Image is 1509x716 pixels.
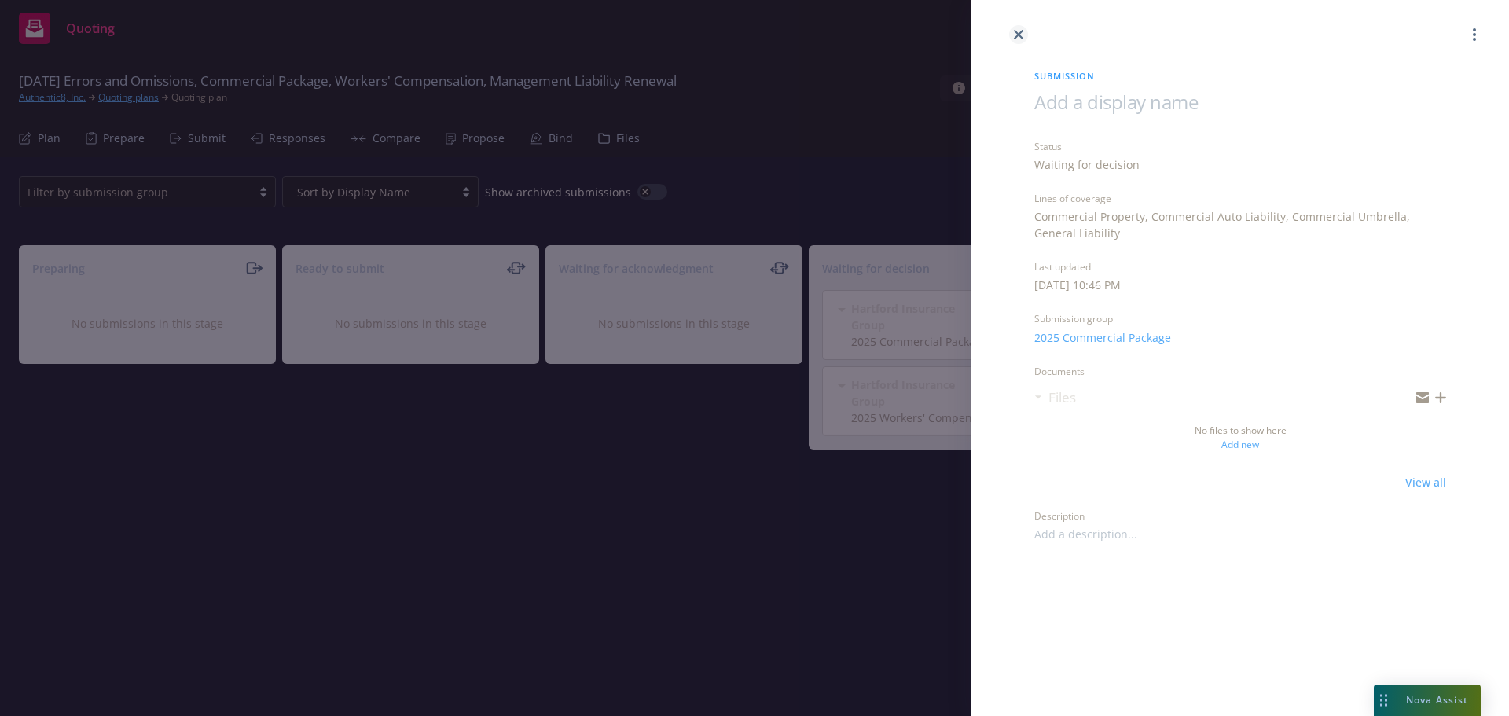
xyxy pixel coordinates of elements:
[1034,260,1446,274] div: Last updated
[1405,474,1446,490] a: View all
[1374,685,1481,716] button: Nova Assist
[1009,25,1028,44] a: close
[1034,365,1446,378] div: Documents
[1034,509,1446,523] div: Description
[1034,208,1446,241] div: Commercial Property, Commercial Auto Liability, Commercial Umbrella, General Liability
[1195,424,1287,438] span: No files to show here
[1406,693,1468,707] span: Nova Assist
[1374,685,1393,716] div: Drag to move
[1034,69,1446,83] span: Submission
[1034,329,1171,346] a: 2025 Commercial Package
[1034,156,1140,173] div: Waiting for decision
[1034,140,1446,153] div: Status
[1034,192,1446,205] div: Lines of coverage
[1048,387,1076,408] h3: Files
[1034,312,1446,325] div: Submission group
[1034,387,1076,408] div: Files
[1034,277,1121,293] div: [DATE] 10:46 PM
[1221,438,1259,452] a: Add new
[1465,25,1484,44] a: more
